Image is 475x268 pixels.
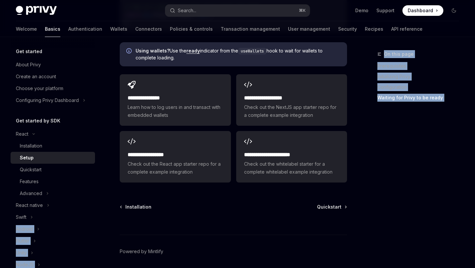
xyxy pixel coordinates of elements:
[244,103,339,119] span: Check out the NextJS app starter repo for a complete example integration
[221,21,280,37] a: Transaction management
[365,21,383,37] a: Recipes
[16,249,27,257] div: Unity
[186,48,200,54] a: ready
[377,61,464,71] a: Prerequisites
[20,166,42,174] div: Quickstart
[126,48,133,55] svg: Info
[110,21,127,37] a: Wallets
[377,71,464,82] a: Initializing Privy
[16,130,28,138] div: React
[125,204,151,210] span: Installation
[11,140,95,152] a: Installation
[376,7,395,14] a: Support
[377,82,464,92] a: Configuration
[120,74,231,126] a: **** **** **** *Learn how to log users in and transact with embedded wallets
[136,48,340,61] span: Use the indicator from the hook to wait for wallets to complete loading.
[20,142,42,150] div: Installation
[20,178,39,185] div: Features
[288,21,330,37] a: User management
[16,213,26,221] div: Swift
[238,48,267,54] code: useWallets
[355,7,368,14] a: Demo
[128,103,223,119] span: Learn how to log users in and transact with embedded wallets
[136,48,170,53] strong: Using wallets?
[135,21,162,37] a: Connectors
[408,7,433,14] span: Dashboard
[384,50,414,58] span: On this page
[16,61,41,69] div: About Privy
[236,131,347,183] a: **** **** **** **** ***Check out the whitelabel starter for a complete whitelabel example integra...
[11,71,95,83] a: Create an account
[16,201,43,209] div: React native
[178,7,196,15] div: Search...
[16,6,57,15] img: dark logo
[16,21,37,37] a: Welcome
[128,160,223,176] span: Check out the React app starter repo for a complete example integration
[11,152,95,164] a: Setup
[16,96,79,104] div: Configuring Privy Dashboard
[68,21,102,37] a: Authentication
[120,248,163,255] a: Powered by Mintlify
[11,176,95,187] a: Features
[11,59,95,71] a: About Privy
[377,92,464,103] a: Waiting for Privy to be ready
[244,160,339,176] span: Check out the whitelabel starter for a complete whitelabel example integration
[120,204,151,210] a: Installation
[16,73,56,81] div: Create an account
[299,8,306,13] span: ⌘ K
[16,237,29,245] div: Flutter
[16,84,63,92] div: Choose your platform
[20,189,42,197] div: Advanced
[402,5,443,16] a: Dashboard
[391,21,423,37] a: API reference
[120,131,231,183] a: **** **** **** ***Check out the React app starter repo for a complete example integration
[236,74,347,126] a: **** **** **** ****Check out the NextJS app starter repo for a complete example integration
[20,154,34,162] div: Setup
[11,164,95,176] a: Quickstart
[16,225,33,233] div: Android
[45,21,60,37] a: Basics
[338,21,357,37] a: Security
[449,5,459,16] button: Toggle dark mode
[16,48,42,55] h5: Get started
[317,204,341,210] span: Quickstart
[165,5,309,17] button: Search...⌘K
[16,117,60,125] h5: Get started by SDK
[170,21,213,37] a: Policies & controls
[317,204,346,210] a: Quickstart
[11,83,95,94] a: Choose your platform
